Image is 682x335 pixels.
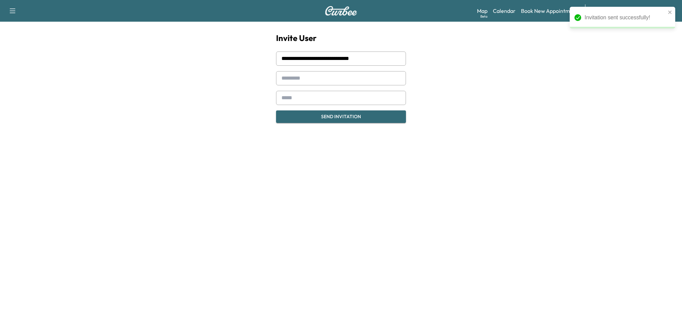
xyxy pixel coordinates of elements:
[521,7,578,15] a: Book New Appointment
[477,7,487,15] a: MapBeta
[276,110,406,123] button: Send Invitation
[493,7,516,15] a: Calendar
[325,6,357,16] img: Curbee Logo
[585,14,666,22] div: Invitation sent successfully!
[480,14,487,19] div: Beta
[668,9,673,15] button: close
[276,33,406,43] h1: Invite User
